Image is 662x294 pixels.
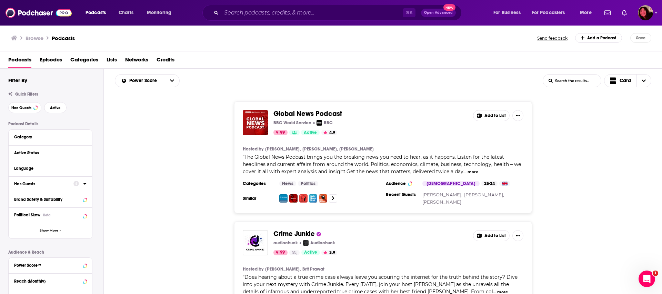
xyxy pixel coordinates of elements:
[473,110,510,121] button: Add to List
[309,194,317,203] img: Daily News Brief
[489,7,529,18] button: open menu
[463,168,467,175] span: ...
[421,9,456,17] button: Open AdvancedNew
[43,213,51,217] div: Beta
[303,240,335,246] a: AudiochuckAudiochuck
[512,230,523,241] button: Show More Button
[14,150,82,155] div: Active Status
[493,8,521,18] span: For Business
[8,121,92,126] p: Podcast Details
[280,129,285,136] span: 99
[317,120,322,126] img: BBC
[265,266,301,272] a: [PERSON_NAME],
[243,181,274,186] h3: Categories
[14,179,73,188] button: Has Guests
[321,130,337,135] button: 4.9
[279,194,288,203] a: The World
[273,250,288,255] a: 99
[265,146,301,152] a: [PERSON_NAME],
[8,102,41,113] button: Has Guests
[653,271,658,276] span: 1
[280,249,285,256] span: 99
[319,194,327,203] a: FT News Briefing
[52,35,75,41] a: Podcasts
[70,54,98,68] a: Categories
[14,135,82,139] div: Category
[8,250,92,255] p: Audience & Reach
[289,194,298,203] img: Newshour
[639,271,655,287] iframe: Intercom live chat
[630,33,651,43] button: Save
[301,130,320,135] a: Active
[575,33,622,43] a: Add a Podcast
[298,181,318,186] a: Politics
[243,154,521,175] span: "
[40,229,58,233] span: Show More
[14,210,87,219] button: Political SkewBeta
[9,223,92,238] button: Show More
[302,146,338,152] a: [PERSON_NAME],
[473,230,510,241] button: Add to List
[403,8,415,17] span: ⌘ K
[464,192,504,197] a: [PERSON_NAME],
[125,54,148,68] a: Networks
[386,181,417,186] h3: Audience
[115,78,165,83] button: open menu
[535,35,570,41] button: Send feedback
[14,148,87,157] button: Active Status
[273,240,298,246] p: audiochuck
[619,7,630,19] a: Show notifications dropdown
[279,181,296,186] a: News
[40,54,62,68] a: Episodes
[14,166,82,171] div: Language
[620,78,631,83] span: Card
[14,261,87,269] button: Power Score™
[604,74,652,87] button: Choose View
[86,8,106,18] span: Podcasts
[422,192,462,197] a: [PERSON_NAME],
[512,110,523,121] button: Show More Button
[339,146,374,152] a: [PERSON_NAME]
[243,266,263,272] h4: Hosted by
[129,78,159,83] span: Power Score
[317,120,333,126] a: BBCBBC
[243,146,263,152] h4: Hosted by
[209,5,468,21] div: Search podcasts, credits, & more...
[114,7,138,18] a: Charts
[115,74,180,87] h2: Choose List sort
[299,194,308,203] img: Economist Podcasts
[14,195,87,204] button: Brand Safety & Suitability
[50,106,61,110] span: Active
[304,129,317,136] span: Active
[14,279,81,284] div: Reach (Monthly)
[310,240,335,246] p: Audiochuck
[8,54,31,68] a: Podcasts
[243,196,274,201] h3: Similar
[44,102,67,113] button: Active
[147,8,171,18] span: Monitoring
[580,8,592,18] span: More
[157,54,174,68] a: Credits
[14,197,81,202] div: Brand Safety & Suitability
[11,106,31,110] span: Has Guests
[14,164,87,173] button: Language
[243,230,268,255] img: Crime Junkie
[14,276,87,285] button: Reach (Monthly)
[422,199,461,205] a: [PERSON_NAME]
[243,110,268,135] img: Global News Podcast
[15,92,38,97] span: Quick Filters
[303,240,309,246] img: Audiochuck
[321,250,337,255] button: 3.9
[301,250,320,255] a: Active
[602,7,613,19] a: Show notifications dropdown
[273,229,315,238] span: Crime Junkie
[273,110,342,118] a: Global News Podcast
[638,5,653,20] img: User Profile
